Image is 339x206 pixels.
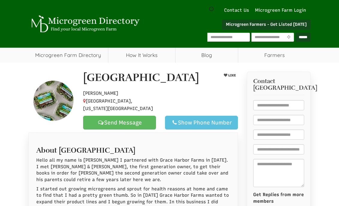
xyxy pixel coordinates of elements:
i: Use Current Location [286,35,292,39]
button: LIKE [221,72,238,79]
span: [PERSON_NAME] [83,91,118,96]
a: Contact Us [221,7,252,13]
a: Microgreen Farm Login [255,7,309,13]
img: Microgreen Directory [28,15,141,33]
span: [GEOGRAPHIC_DATA] [253,85,317,91]
h1: [GEOGRAPHIC_DATA] [83,72,199,84]
a: Send Message [83,116,156,130]
h3: Contact [253,78,304,91]
p: Hello all my name is [PERSON_NAME] I partnered with Grace Harbor Farms in [DATE]. I met [PERSON_N... [36,157,230,183]
a: Blog [175,48,238,63]
span: LIKE [227,73,235,77]
span: [GEOGRAPHIC_DATA], [US_STATE][GEOGRAPHIC_DATA] [83,98,153,112]
img: Contact Grace Harbor Farms [33,81,73,121]
a: Microgreen Farm Directory [28,48,108,63]
div: Show Phone Number [170,119,233,126]
label: Get Replies from more members [253,192,304,205]
a: How It Works [108,48,175,63]
a: Microgreen Farmers - Get Listed [DATE] [222,19,310,30]
span: Farmers [238,48,310,63]
h2: About [GEOGRAPHIC_DATA] [36,143,230,154]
